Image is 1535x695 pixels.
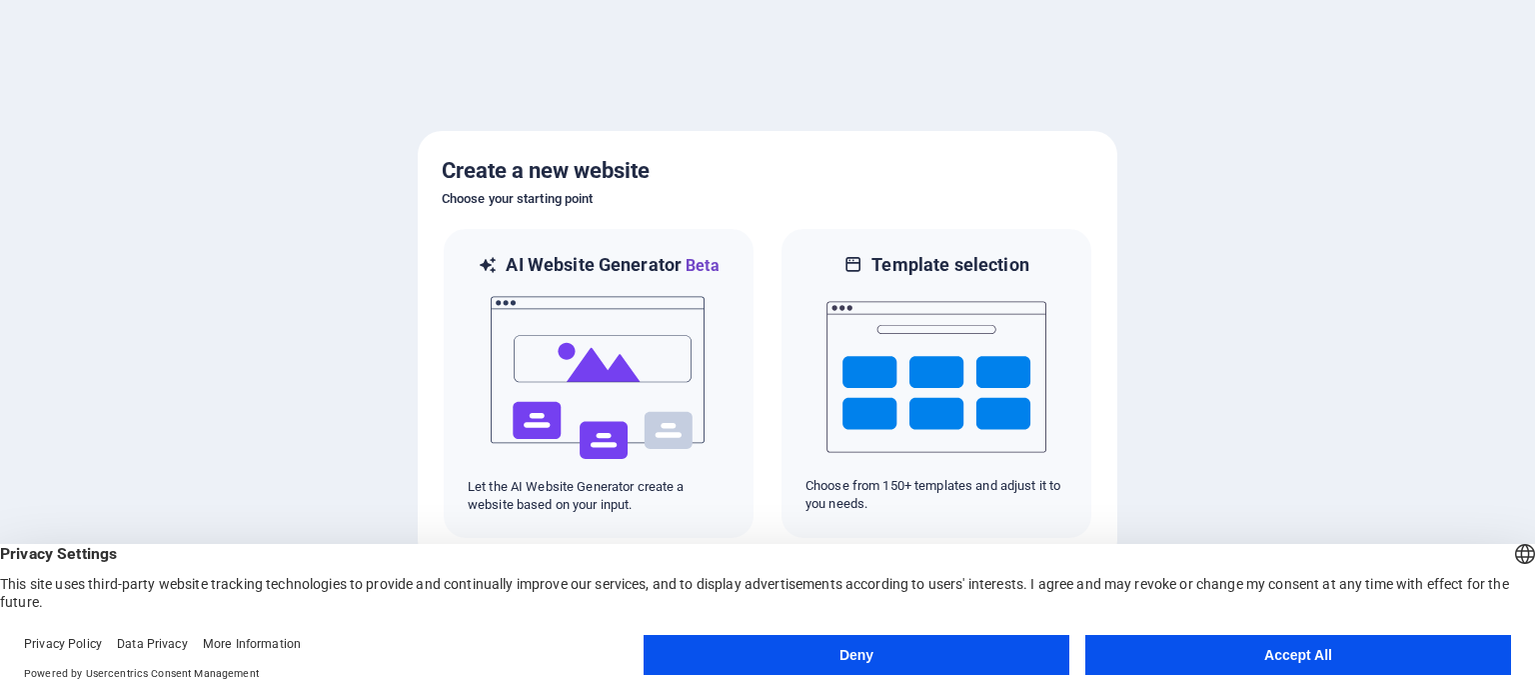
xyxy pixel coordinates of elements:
p: Let the AI Website Generator create a website based on your input. [468,478,730,514]
h6: Choose your starting point [442,187,1093,211]
h5: Create a new website [442,155,1093,187]
div: Template selectionChoose from 150+ templates and adjust it to you needs. [779,227,1093,540]
span: Beta [682,256,720,275]
div: AI Website GeneratorBetaaiLet the AI Website Generator create a website based on your input. [442,227,756,540]
img: ai [489,278,709,478]
p: Choose from 150+ templates and adjust it to you needs. [805,477,1067,513]
h6: Template selection [871,253,1028,277]
h6: AI Website Generator [506,253,719,278]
